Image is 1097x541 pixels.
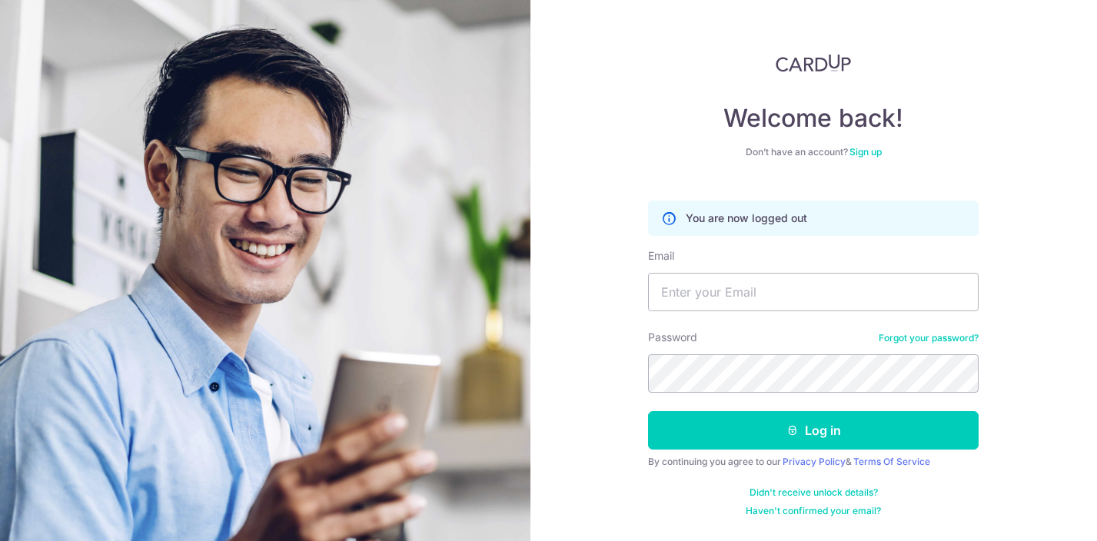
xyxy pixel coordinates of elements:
a: Terms Of Service [853,456,930,467]
input: Enter your Email [648,273,979,311]
a: Haven't confirmed your email? [746,505,881,517]
div: Don’t have an account? [648,146,979,158]
p: You are now logged out [686,211,807,226]
button: Log in [648,411,979,450]
label: Password [648,330,697,345]
a: Forgot your password? [879,332,979,344]
a: Privacy Policy [783,456,846,467]
a: Didn't receive unlock details? [750,486,878,499]
label: Email [648,248,674,264]
h4: Welcome back! [648,103,979,134]
img: CardUp Logo [776,54,851,72]
div: By continuing you agree to our & [648,456,979,468]
a: Sign up [849,146,882,158]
